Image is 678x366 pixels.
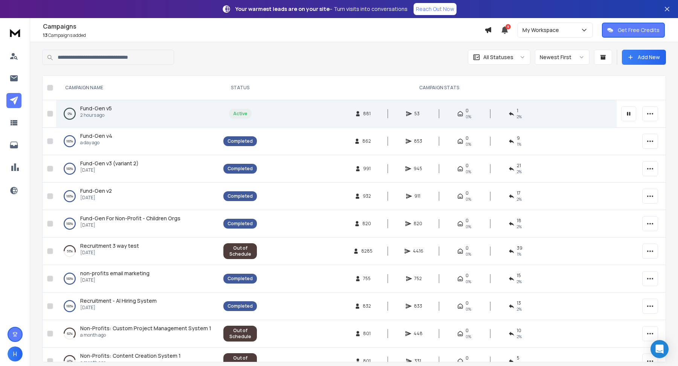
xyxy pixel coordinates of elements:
span: 752 [414,276,422,282]
td: 53%Recruitment 3 way test[DATE] [56,238,219,265]
span: 932 [363,193,371,199]
span: 0% [466,279,471,285]
span: 0 % [466,169,471,175]
span: 10 [517,328,521,334]
span: 853 [414,138,422,144]
div: Out of Schedule [228,328,253,340]
p: a day ago [80,140,112,146]
span: 0 [466,355,469,361]
span: 911 [414,193,422,199]
span: 2 % [517,306,522,312]
span: 0 [466,273,469,279]
span: 755 [363,276,371,282]
div: Active [233,111,247,117]
span: Non-Profits: Content Creation System 1 [80,352,181,359]
span: 0 [466,163,469,169]
span: 39 [517,245,522,251]
span: Fund-Gen v2 [80,187,112,194]
td: 100%non-profits email marketing[DATE] [56,265,219,293]
span: 2 % [517,224,522,230]
span: 53 [414,111,422,117]
td: 100%Fund-Gen v4a day ago [56,128,219,155]
div: Completed [228,166,253,172]
div: Completed [228,138,253,144]
td: 100%Recruitment - AI Hiring System[DATE] [56,293,219,320]
p: Get Free Credits [618,26,660,34]
span: 0 [466,108,469,114]
span: 0 % [466,114,471,120]
p: [DATE] [80,167,139,173]
p: a month ago [80,332,211,338]
span: 21 [517,163,521,169]
span: 15 [517,273,521,279]
span: 0 [466,245,469,251]
span: 9 [517,135,520,141]
span: 820 [362,221,371,227]
th: CAMPAIGN NAME [56,76,219,100]
span: 0 % [466,251,471,257]
div: Open Intercom Messenger [651,340,669,358]
th: STATUS [219,76,261,100]
td: 0%Fund-Gen v52 hours ago [56,100,219,128]
a: Non-Profits: Custom Project Management System 1 [80,325,211,332]
span: 1 [517,108,518,114]
p: 100 % [66,275,73,282]
span: 820 [414,221,422,227]
span: 801 [363,358,371,364]
p: All Statuses [483,53,513,61]
span: Fund-Gen v3 (variant 2) [80,160,139,167]
a: Fund-Gen v2 [80,187,112,195]
p: 100 % [66,165,73,172]
p: [DATE] [80,305,157,311]
div: Completed [228,303,253,309]
span: 862 [362,138,371,144]
strong: Your warmest leads are on your site [235,5,330,12]
span: 0 [466,218,469,224]
span: 2 % [517,196,522,202]
div: Out of Schedule [228,245,253,257]
span: 0 [466,300,469,306]
span: 833 [414,303,422,309]
div: Completed [228,276,253,282]
div: Completed [228,193,253,199]
span: 5 [517,355,519,361]
td: 100%Fund-Gen For Non-Profit - Children Orgs[DATE] [56,210,219,238]
p: Reach Out Now [416,5,454,13]
p: 0 % [68,110,72,117]
span: 1 % [517,141,521,147]
span: 2 % [517,114,522,120]
span: 2 % [517,279,522,285]
span: 0 [466,135,469,141]
a: Fund-Gen v4 [80,132,112,140]
span: 13 [517,300,521,306]
h1: Campaigns [43,22,484,31]
td: 100%Fund-Gen v2[DATE] [56,183,219,210]
p: 100 % [66,137,73,145]
a: Fund-Gen v5 [80,105,112,112]
span: 0 % [466,196,471,202]
span: 18 [517,218,521,224]
img: logo [8,26,23,40]
span: 4416 [413,248,423,254]
span: 8285 [361,248,373,254]
span: 832 [363,303,371,309]
span: Fund-Gen v4 [80,132,112,139]
span: 0 % [466,141,471,147]
span: 13 [43,32,47,38]
span: 2 % [517,169,522,175]
div: Completed [228,221,253,227]
span: 1 % [517,251,521,257]
a: Fund-Gen For Non-Profit - Children Orgs [80,215,180,222]
p: 53 % [67,247,73,255]
button: Add New [622,50,666,65]
span: non-profits email marketing [80,270,150,277]
td: 62%Non-Profits: Custom Project Management System 1a month ago [56,320,219,348]
span: 0 % [466,224,471,230]
span: 945 [414,166,422,172]
p: – Turn visits into conversations [235,5,408,13]
p: 62 % [67,330,73,337]
span: 2 % [517,334,522,340]
a: Recruitment 3 way test [80,242,139,250]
